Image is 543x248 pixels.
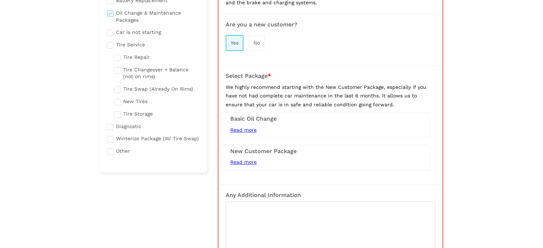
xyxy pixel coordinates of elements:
[226,83,435,109] p: We highly recommend starting with the New Customer Package, especially if you have not had comple...
[226,192,435,198] h3: Any Additional Information
[226,21,297,28] h3: Are you a new customer?
[230,148,420,155] h3: New Customer Package
[231,40,238,46] span: Yes
[230,116,420,122] h3: Basic Oil Change
[253,40,260,46] span: No
[230,127,257,133] span: Read more
[226,73,435,79] h3: Select Package
[230,159,257,165] span: Read more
